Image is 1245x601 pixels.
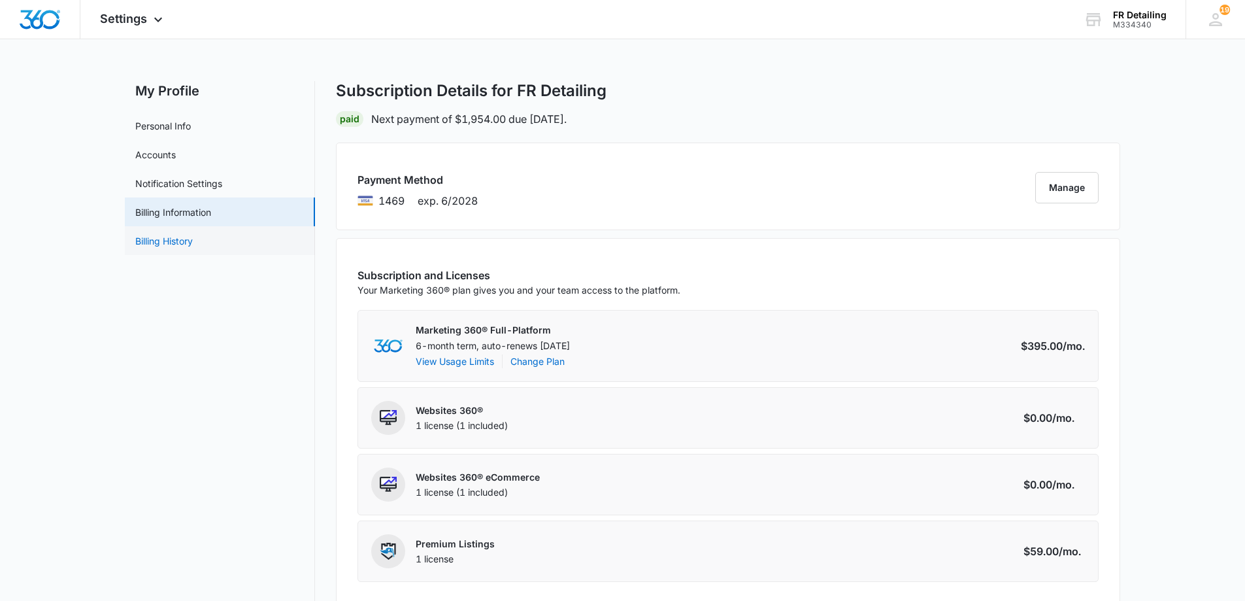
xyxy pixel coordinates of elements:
a: Personal Info [135,119,191,133]
p: Your Marketing 360® plan gives you and your team access to the platform. [357,283,680,297]
a: Accounts [135,148,176,162]
span: /mo. [1059,543,1081,559]
button: View Usage Limits [416,354,494,368]
div: $0.00 [1023,410,1085,426]
span: brandLabels.visa ending with [378,193,405,209]
a: Billing History [135,234,193,248]
h3: Payment Method [357,172,478,188]
div: notifications count [1220,5,1230,15]
p: Websites 360® eCommerce [416,471,540,484]
div: Paid [336,111,363,127]
p: Marketing 360® Full-Platform [416,324,570,337]
span: 19 [1220,5,1230,15]
span: /mo. [1052,410,1074,426]
div: 1 license [416,553,495,566]
a: Change Plan [510,354,565,368]
div: 1 license (1 included) [416,486,540,499]
span: Settings [100,12,147,26]
h2: My Profile [125,81,315,101]
a: Billing Information [135,205,211,219]
div: 6-month term, auto-renews [DATE] [416,339,570,369]
p: Premium Listings [416,538,495,551]
a: Notification Settings [135,177,222,190]
div: $395.00 [1021,338,1085,354]
div: account id [1113,20,1167,29]
div: account name [1113,10,1167,20]
h1: Subscription Details for FR Detailing [336,81,606,101]
button: Manage [1035,172,1099,203]
span: /mo. [1052,477,1074,492]
p: Next payment of $1,954.00 due [DATE]. [371,111,567,127]
span: exp. 6/2028 [418,193,478,209]
p: Websites 360® [416,404,508,417]
h3: Subscription and Licenses [357,267,680,283]
span: /mo. [1063,338,1085,354]
div: $59.00 [1023,543,1085,559]
div: $0.00 [1023,477,1085,492]
div: 1 license (1 included) [416,419,508,432]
